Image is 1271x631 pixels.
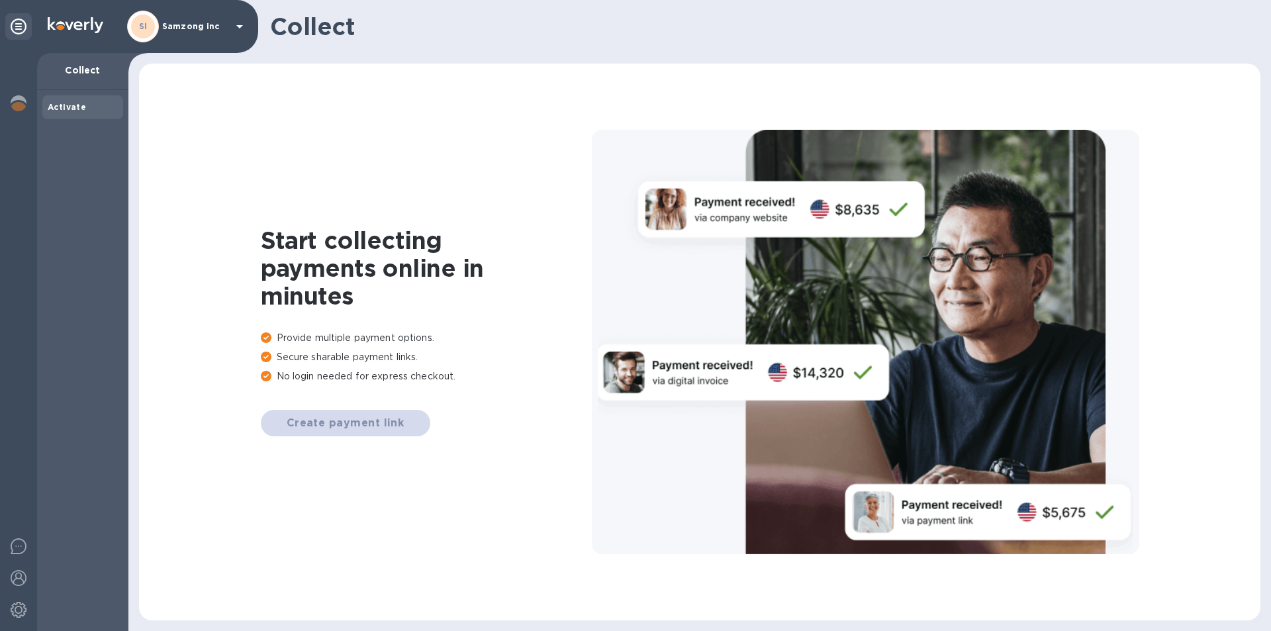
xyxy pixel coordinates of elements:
[48,17,103,33] img: Logo
[261,331,592,345] p: Provide multiple payment options.
[261,226,592,310] h1: Start collecting payments online in minutes
[139,21,148,31] b: SI
[261,350,592,364] p: Secure sharable payment links.
[162,22,228,31] p: Samzong inc
[48,64,118,77] p: Collect
[270,13,1250,40] h1: Collect
[5,13,32,40] div: Unpin categories
[48,102,86,112] b: Activate
[261,369,592,383] p: No login needed for express checkout.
